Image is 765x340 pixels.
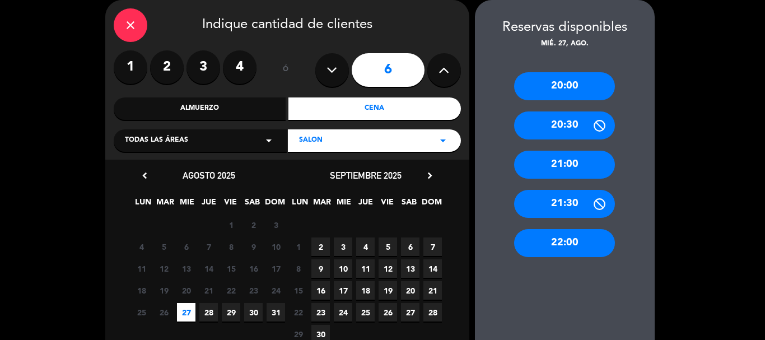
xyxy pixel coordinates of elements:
span: septiembre 2025 [330,170,402,181]
i: arrow_drop_down [262,134,276,147]
span: 16 [244,259,263,278]
span: 20 [177,281,195,300]
span: 7 [199,237,218,256]
span: LUN [134,195,152,214]
div: 20:00 [514,72,615,100]
span: 8 [289,259,307,278]
span: Todas las áreas [125,135,188,146]
span: 27 [401,303,419,322]
span: 8 [222,237,240,256]
span: JUE [199,195,218,214]
div: 22:00 [514,229,615,257]
div: 20:30 [514,111,615,139]
span: 26 [155,303,173,322]
label: 1 [114,50,147,84]
span: 25 [356,303,375,322]
span: LUN [291,195,309,214]
div: ó [268,50,304,90]
span: 23 [244,281,263,300]
label: 4 [223,50,256,84]
label: 3 [186,50,220,84]
span: 4 [132,237,151,256]
span: 9 [311,259,330,278]
span: SALON [299,135,323,146]
span: VIE [221,195,240,214]
span: DOM [422,195,440,214]
span: 28 [423,303,442,322]
span: 5 [379,237,397,256]
span: 23 [311,303,330,322]
span: 10 [267,237,285,256]
span: 18 [356,281,375,300]
div: Indique cantidad de clientes [114,8,461,42]
div: 21:30 [514,190,615,218]
span: 11 [356,259,375,278]
span: MAR [156,195,174,214]
span: 19 [379,281,397,300]
span: 14 [423,259,442,278]
span: 5 [155,237,173,256]
span: 12 [155,259,173,278]
span: 27 [177,303,195,322]
span: 9 [244,237,263,256]
div: mié. 27, ago. [475,39,655,50]
span: 15 [222,259,240,278]
div: Cena [288,97,461,120]
span: 10 [334,259,352,278]
span: 25 [132,303,151,322]
span: 22 [289,303,307,322]
span: SAB [243,195,262,214]
i: close [124,18,137,32]
div: Almuerzo [114,97,286,120]
span: 26 [379,303,397,322]
label: 2 [150,50,184,84]
span: 13 [177,259,195,278]
span: 28 [199,303,218,322]
span: 22 [222,281,240,300]
span: 6 [401,237,419,256]
span: agosto 2025 [183,170,235,181]
span: 18 [132,281,151,300]
span: MAR [312,195,331,214]
span: 16 [311,281,330,300]
span: JUE [356,195,375,214]
i: arrow_drop_down [436,134,450,147]
span: 17 [267,259,285,278]
span: 12 [379,259,397,278]
i: chevron_right [424,170,436,181]
span: 29 [222,303,240,322]
span: 24 [334,303,352,322]
span: 30 [244,303,263,322]
span: MIE [334,195,353,214]
span: 2 [311,237,330,256]
span: 15 [289,281,307,300]
span: 7 [423,237,442,256]
span: 19 [155,281,173,300]
span: 14 [199,259,218,278]
span: 6 [177,237,195,256]
span: 2 [244,216,263,234]
div: Reservas disponibles [475,17,655,39]
div: 21:00 [514,151,615,179]
i: chevron_left [139,170,151,181]
span: 3 [334,237,352,256]
span: 3 [267,216,285,234]
span: 21 [199,281,218,300]
span: 4 [356,237,375,256]
span: 1 [289,237,307,256]
span: 20 [401,281,419,300]
span: VIE [378,195,397,214]
span: 17 [334,281,352,300]
span: MIE [178,195,196,214]
span: DOM [265,195,283,214]
span: 31 [267,303,285,322]
span: SAB [400,195,418,214]
span: 1 [222,216,240,234]
span: 13 [401,259,419,278]
span: 24 [267,281,285,300]
span: 11 [132,259,151,278]
span: 21 [423,281,442,300]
